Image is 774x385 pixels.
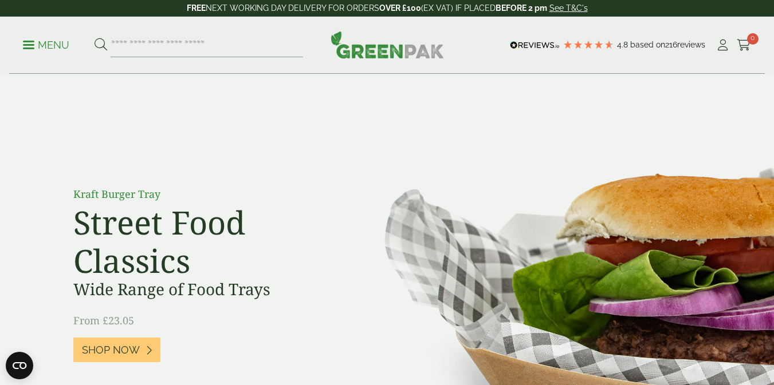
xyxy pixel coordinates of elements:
[73,186,331,202] p: Kraft Burger Tray
[665,40,677,49] span: 216
[510,41,560,49] img: REVIEWS.io
[496,3,547,13] strong: BEFORE 2 pm
[23,38,69,50] a: Menu
[73,280,331,299] h3: Wide Range of Food Trays
[737,39,751,51] i: Cart
[331,31,444,58] img: GreenPak Supplies
[677,40,705,49] span: reviews
[563,39,614,50] div: 4.79 Stars
[6,352,33,379] button: Open CMP widget
[716,39,730,51] i: My Account
[23,38,69,52] p: Menu
[617,40,630,49] span: 4.8
[73,203,331,280] h2: Street Food Classics
[379,3,421,13] strong: OVER £100
[82,344,140,356] span: Shop Now
[747,33,759,45] span: 0
[737,37,751,54] a: 0
[549,3,588,13] a: See T&C's
[630,40,665,49] span: Based on
[73,338,160,362] a: Shop Now
[187,3,206,13] strong: FREE
[73,313,134,327] span: From £23.05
